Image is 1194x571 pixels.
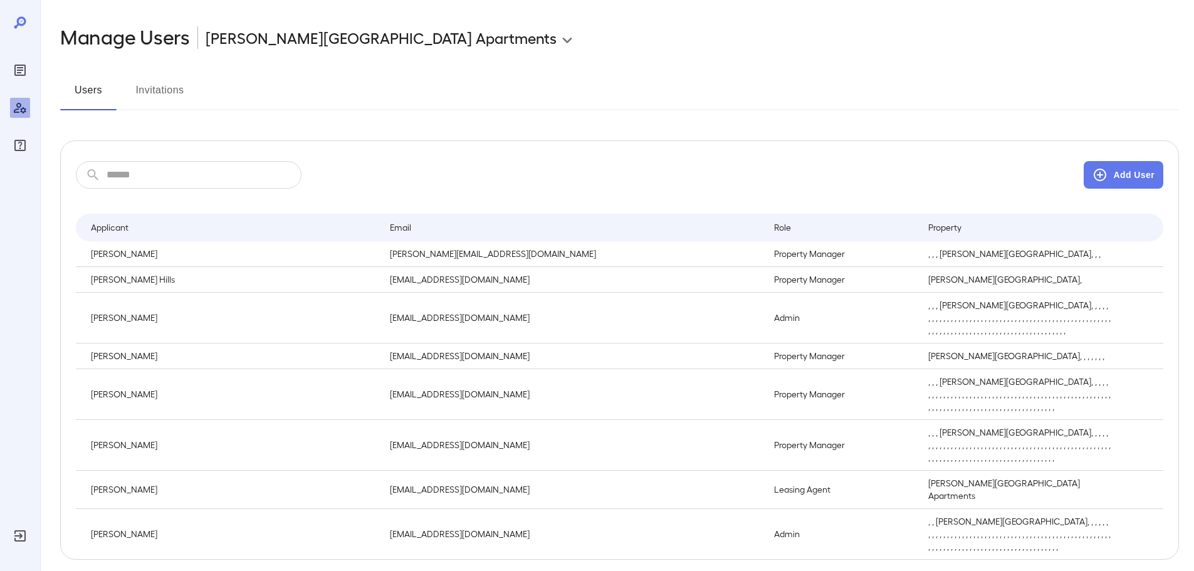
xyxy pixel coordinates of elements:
[774,483,908,496] p: Leasing Agent
[774,273,908,286] p: Property Manager
[10,526,30,546] div: Log Out
[10,98,30,118] div: Manage Users
[60,80,117,110] button: Users
[76,214,380,241] th: Applicant
[390,312,754,324] p: [EMAIL_ADDRESS][DOMAIN_NAME]
[91,439,370,451] p: [PERSON_NAME]
[774,388,908,401] p: Property Manager
[390,350,754,362] p: [EMAIL_ADDRESS][DOMAIN_NAME]
[206,28,557,48] p: [PERSON_NAME][GEOGRAPHIC_DATA] Apartments
[928,375,1111,413] p: , , , [PERSON_NAME][GEOGRAPHIC_DATA], , , , , , , , , , , , , , , , , , , , , , , , , , , , , , ,...
[764,214,918,241] th: Role
[91,273,370,286] p: [PERSON_NAME] Hills
[390,248,754,260] p: [PERSON_NAME][EMAIL_ADDRESS][DOMAIN_NAME]
[774,439,908,451] p: Property Manager
[774,350,908,362] p: Property Manager
[91,350,370,362] p: [PERSON_NAME]
[1084,161,1163,189] button: Add User
[91,312,370,324] p: [PERSON_NAME]
[91,528,370,540] p: [PERSON_NAME]
[774,312,908,324] p: Admin
[390,483,754,496] p: [EMAIL_ADDRESS][DOMAIN_NAME]
[60,25,190,50] h2: Manage Users
[10,135,30,155] div: FAQ
[10,60,30,80] div: Reports
[132,80,188,110] button: Invitations
[91,248,370,260] p: [PERSON_NAME]
[774,528,908,540] p: Admin
[390,439,754,451] p: [EMAIL_ADDRESS][DOMAIN_NAME]
[380,214,764,241] th: Email
[76,214,1163,559] table: simple table
[390,388,754,401] p: [EMAIL_ADDRESS][DOMAIN_NAME]
[928,248,1111,260] p: , , , [PERSON_NAME][GEOGRAPHIC_DATA], , ,
[390,528,754,540] p: [EMAIL_ADDRESS][DOMAIN_NAME]
[390,273,754,286] p: [EMAIL_ADDRESS][DOMAIN_NAME]
[928,477,1111,502] p: [PERSON_NAME][GEOGRAPHIC_DATA] Apartments
[928,515,1111,553] p: , , [PERSON_NAME][GEOGRAPHIC_DATA], , , , , , , , , , , , , , , , , , , , , , , , , , , , , , , ,...
[774,248,908,260] p: Property Manager
[928,273,1111,286] p: [PERSON_NAME][GEOGRAPHIC_DATA],
[91,388,370,401] p: [PERSON_NAME]
[918,214,1121,241] th: Property
[91,483,370,496] p: [PERSON_NAME]
[928,299,1111,337] p: , , , [PERSON_NAME][GEOGRAPHIC_DATA], , , , , , , , , , , , , , , , , , , , , , , , , , , , , , ,...
[928,350,1111,362] p: [PERSON_NAME][GEOGRAPHIC_DATA], , , , , , ,
[928,426,1111,464] p: , , , [PERSON_NAME][GEOGRAPHIC_DATA], , , , , , , , , , , , , , , , , , , , , , , , , , , , , , ,...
